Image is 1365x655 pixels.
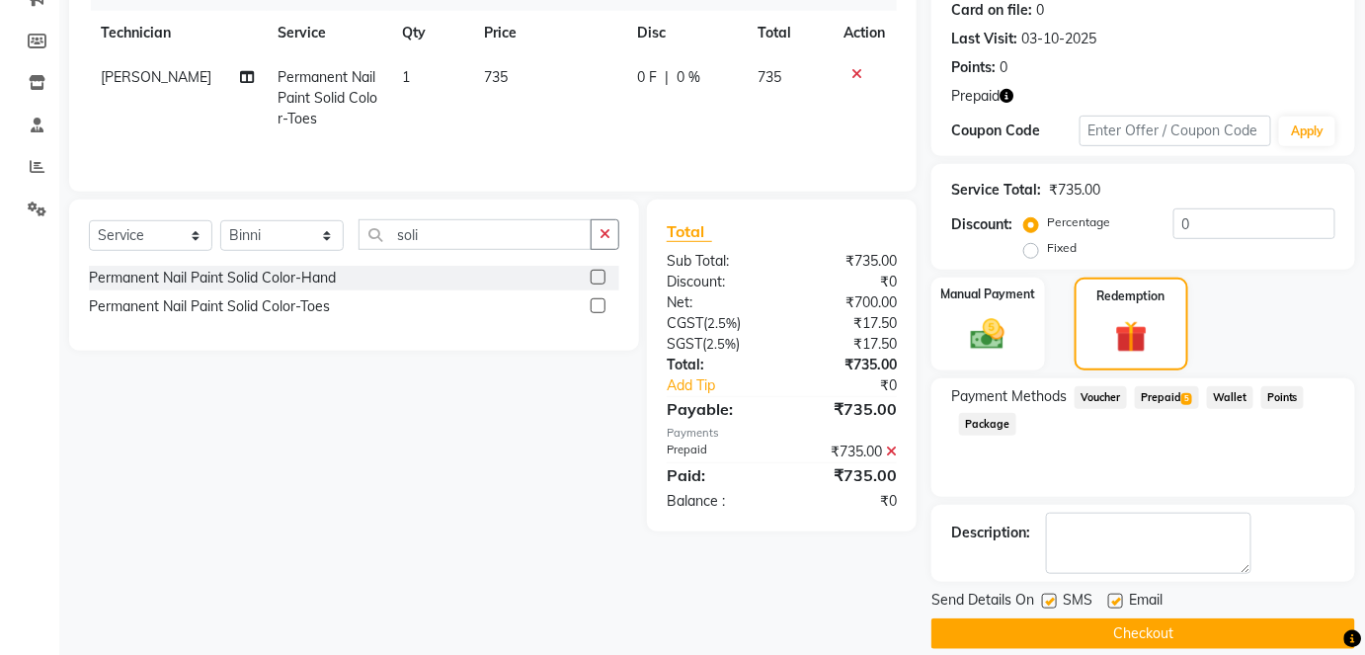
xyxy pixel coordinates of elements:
[652,397,782,421] div: Payable:
[781,463,912,487] div: ₹735.00
[931,618,1355,649] button: Checkout
[1021,29,1096,49] div: 03-10-2025
[951,29,1017,49] div: Last Visit:
[1063,590,1092,614] span: SMS
[484,68,508,86] span: 735
[652,375,803,396] a: Add Tip
[1075,386,1127,409] span: Voucher
[951,386,1067,407] span: Payment Methods
[652,463,782,487] div: Paid:
[951,57,996,78] div: Points:
[706,336,736,352] span: 2.5%
[652,292,782,313] div: Net:
[781,491,912,512] div: ₹0
[472,11,624,55] th: Price
[951,180,1041,201] div: Service Total:
[940,286,1035,303] label: Manual Payment
[89,296,330,317] div: Permanent Nail Paint Solid Color-Toes
[652,355,782,375] div: Total:
[931,590,1034,614] span: Send Details On
[637,67,657,88] span: 0 F
[781,442,912,462] div: ₹735.00
[1097,287,1165,305] label: Redemption
[89,268,336,288] div: Permanent Nail Paint Solid Color-Hand
[781,313,912,334] div: ₹17.50
[667,335,702,353] span: SGST
[89,11,267,55] th: Technician
[1181,393,1192,405] span: 5
[279,68,378,127] span: Permanent Nail Paint Solid Color-Toes
[781,292,912,313] div: ₹700.00
[652,272,782,292] div: Discount:
[1279,117,1335,146] button: Apply
[402,68,410,86] span: 1
[1000,57,1007,78] div: 0
[1049,180,1100,201] div: ₹735.00
[667,221,712,242] span: Total
[1080,116,1272,146] input: Enter Offer / Coupon Code
[1135,386,1199,409] span: Prepaid
[1129,590,1163,614] span: Email
[781,334,912,355] div: ₹17.50
[781,272,912,292] div: ₹0
[652,334,782,355] div: ( )
[951,523,1030,543] div: Description:
[677,67,700,88] span: 0 %
[1105,317,1158,358] img: _gift.svg
[652,491,782,512] div: Balance :
[1261,386,1305,409] span: Points
[390,11,472,55] th: Qty
[1207,386,1253,409] span: Wallet
[781,397,912,421] div: ₹735.00
[746,11,832,55] th: Total
[1047,213,1110,231] label: Percentage
[652,313,782,334] div: ( )
[951,121,1080,141] div: Coupon Code
[652,251,782,272] div: Sub Total:
[951,86,1000,107] span: Prepaid
[625,11,747,55] th: Disc
[667,425,897,442] div: Payments
[758,68,781,86] span: 735
[359,219,592,250] input: Search or Scan
[665,67,669,88] span: |
[101,68,211,86] span: [PERSON_NAME]
[652,442,782,462] div: Prepaid
[267,11,390,55] th: Service
[832,11,897,55] th: Action
[781,355,912,375] div: ₹735.00
[781,251,912,272] div: ₹735.00
[707,315,737,331] span: 2.5%
[1047,239,1077,257] label: Fixed
[803,375,912,396] div: ₹0
[959,413,1016,436] span: Package
[960,315,1015,355] img: _cash.svg
[951,214,1012,235] div: Discount:
[667,314,703,332] span: CGST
